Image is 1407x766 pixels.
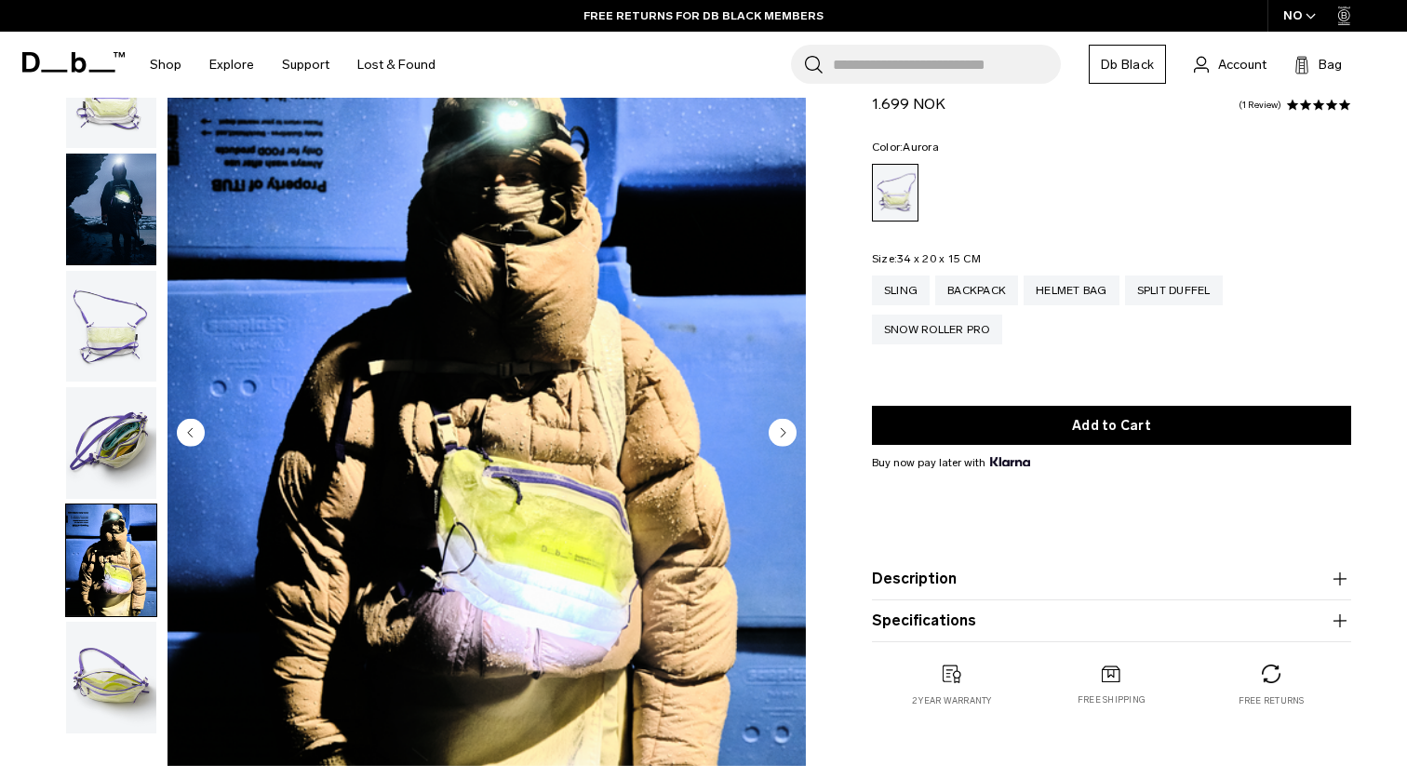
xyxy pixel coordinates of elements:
[282,32,329,98] a: Support
[872,275,930,305] a: Sling
[1294,53,1342,75] button: Bag
[990,457,1030,466] img: {"height" => 20, "alt" => "Klarna"}
[66,154,156,265] img: Weigh_Lighter_Sling_10L_Lifestyle.png
[1194,53,1266,75] a: Account
[209,32,254,98] a: Explore
[65,504,157,617] button: Weigh Lighter Sling 10L Aurora
[150,32,181,98] a: Shop
[872,253,981,264] legend: Size:
[357,32,435,98] a: Lost & Found
[769,418,797,450] button: Next slide
[1125,275,1223,305] a: Split Duffel
[1089,45,1166,84] a: Db Black
[1078,693,1146,706] p: Free shipping
[583,7,824,24] a: FREE RETURNS FOR DB BLACK MEMBERS
[66,622,156,733] img: Weigh_Lighter_Sling_10L_4.png
[912,694,992,707] p: 2 year warranty
[903,141,939,154] span: Aurora
[177,418,205,450] button: Previous slide
[872,141,939,153] legend: Color:
[66,387,156,499] img: Weigh_Lighter_Sling_10L_3.png
[136,32,449,98] nav: Main Navigation
[872,95,945,113] span: 1.699 NOK
[65,621,157,734] button: Weigh_Lighter_Sling_10L_4.png
[66,271,156,383] img: Weigh_Lighter_Sling_10L_2.png
[1239,101,1281,110] a: 1 reviews
[872,610,1351,632] button: Specifications
[1239,694,1305,707] p: Free returns
[872,164,918,222] a: Aurora
[872,454,1030,471] span: Buy now pay later with
[1218,55,1266,74] span: Account
[872,568,1351,590] button: Description
[1319,55,1342,74] span: Bag
[1024,275,1119,305] a: Helmet Bag
[65,270,157,383] button: Weigh_Lighter_Sling_10L_2.png
[65,153,157,266] button: Weigh_Lighter_Sling_10L_Lifestyle.png
[935,275,1018,305] a: Backpack
[897,252,981,265] span: 34 x 20 x 15 CM
[66,504,156,616] img: Weigh Lighter Sling 10L Aurora
[872,315,1002,344] a: Snow Roller Pro
[65,386,157,500] button: Weigh_Lighter_Sling_10L_3.png
[872,406,1351,445] button: Add to Cart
